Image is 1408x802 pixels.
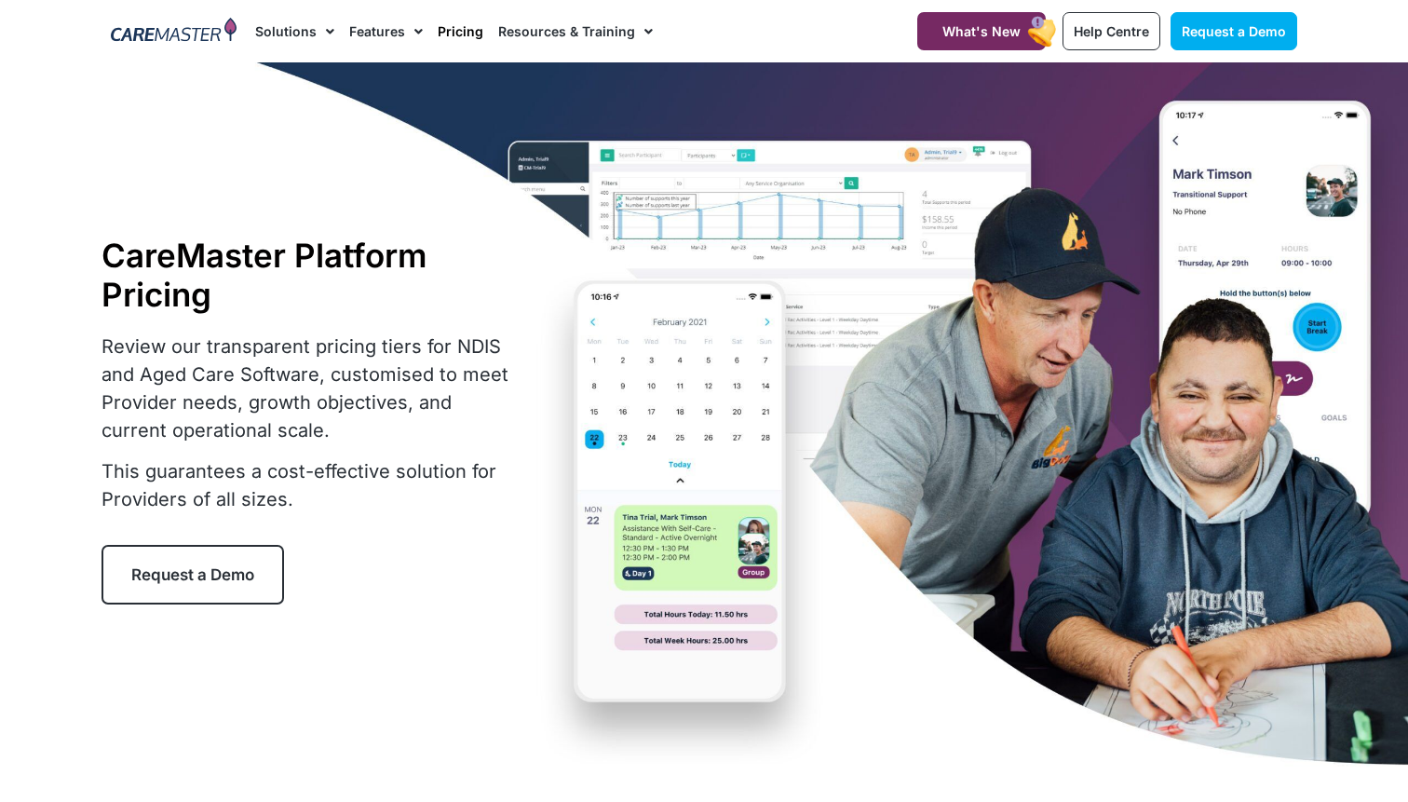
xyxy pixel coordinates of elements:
[102,545,284,605] a: Request a Demo
[1182,23,1286,39] span: Request a Demo
[111,18,237,46] img: CareMaster Logo
[1171,12,1297,50] a: Request a Demo
[131,565,254,584] span: Request a Demo
[1063,12,1160,50] a: Help Centre
[1074,23,1149,39] span: Help Centre
[102,457,521,513] p: This guarantees a cost-effective solution for Providers of all sizes.
[917,12,1046,50] a: What's New
[942,23,1021,39] span: What's New
[102,333,521,444] p: Review our transparent pricing tiers for NDIS and Aged Care Software, customised to meet Provider...
[102,236,521,314] h1: CareMaster Platform Pricing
